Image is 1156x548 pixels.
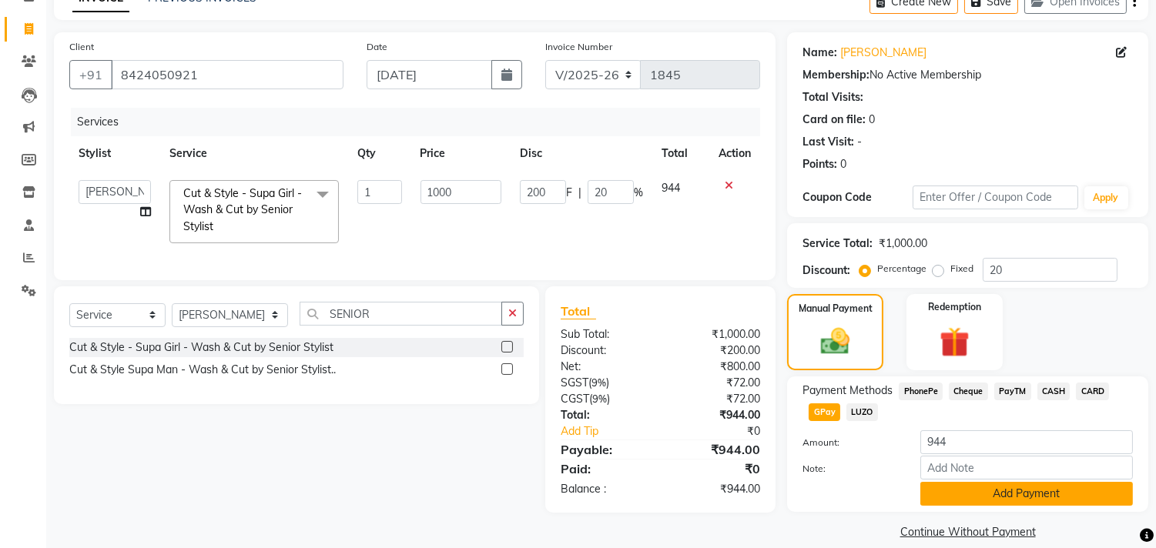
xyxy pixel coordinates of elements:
label: Amount: [791,436,909,449]
button: Add Payment [920,482,1133,506]
th: Qty [348,136,410,171]
span: PhonePe [899,383,943,400]
th: Total [652,136,709,171]
div: Discount: [802,262,850,279]
div: ₹944.00 [661,481,772,497]
button: Apply [1084,186,1128,209]
div: ( ) [549,375,661,391]
span: % [634,185,643,201]
th: Stylist [69,136,160,171]
div: Services [71,108,772,136]
div: Points: [802,156,837,172]
div: Total Visits: [802,89,863,105]
div: Net: [549,359,661,375]
div: 0 [840,156,846,172]
div: Cut & Style Supa Man - Wash & Cut by Senior Stylist.. [69,362,336,378]
span: PayTM [994,383,1031,400]
span: F [566,185,572,201]
label: Manual Payment [799,302,873,316]
div: ₹944.00 [661,440,772,459]
input: Search by Name/Mobile/Email/Code [111,60,343,89]
span: GPay [809,403,840,421]
span: 9% [592,393,607,405]
span: CGST [561,392,589,406]
div: Service Total: [802,236,873,252]
label: Redemption [928,300,981,314]
div: Coupon Code [802,189,913,205]
div: Name: [802,45,837,61]
div: Balance : [549,481,661,497]
div: ₹72.00 [661,375,772,391]
div: ₹0 [679,423,772,439]
div: ₹800.00 [661,359,772,375]
div: Paid: [549,459,661,478]
span: CASH [1037,383,1071,400]
th: Service [160,136,348,171]
label: Date [367,40,387,54]
div: - [857,134,862,150]
span: 9% [591,376,606,389]
span: Cut & Style - Supa Girl - Wash & Cut by Senior Stylist [183,186,302,233]
div: Membership: [802,67,870,83]
span: Payment Methods [802,383,893,399]
label: Fixed [950,262,973,276]
span: 944 [662,181,680,195]
div: ₹72.00 [661,391,772,407]
label: Note: [791,462,909,476]
div: ₹1,000.00 [879,236,927,252]
div: Sub Total: [549,326,661,342]
div: Discount: [549,342,661,359]
div: ₹200.00 [661,342,772,359]
div: ₹0 [661,459,772,478]
th: Price [411,136,511,171]
span: Cheque [949,383,988,400]
a: x [213,219,220,233]
a: Continue Without Payment [790,524,1145,540]
div: ₹1,000.00 [661,326,772,342]
input: Amount [920,430,1133,454]
div: 0 [869,112,875,128]
input: Enter Offer / Coupon Code [913,185,1077,209]
div: Last Visit: [802,134,854,150]
span: Total [561,303,596,319]
div: No Active Membership [802,67,1133,83]
div: Payable: [549,440,661,459]
span: SGST [561,376,588,389]
div: Cut & Style - Supa Girl - Wash & Cut by Senior Stylist [69,339,333,356]
span: CARD [1076,383,1109,400]
button: +91 [69,60,112,89]
label: Invoice Number [545,40,612,54]
div: ( ) [549,391,661,407]
div: Total: [549,407,661,423]
img: _gift.svg [930,323,979,361]
label: Percentage [877,262,926,276]
img: _cash.svg [812,325,858,358]
div: ₹944.00 [661,407,772,423]
a: Add Tip [549,423,679,439]
input: Search or Scan [300,302,502,326]
label: Client [69,40,94,54]
span: | [578,185,581,201]
th: Disc [511,136,652,171]
input: Add Note [920,456,1133,479]
th: Action [709,136,760,171]
span: LUZO [846,403,878,421]
div: Card on file: [802,112,866,128]
a: [PERSON_NAME] [840,45,926,61]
